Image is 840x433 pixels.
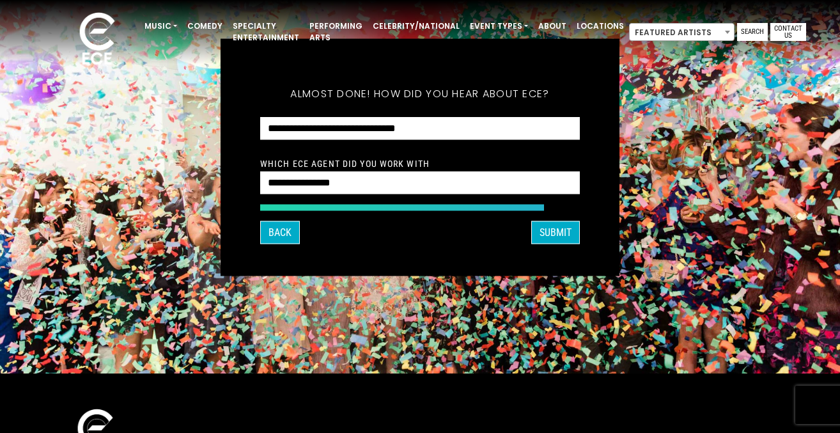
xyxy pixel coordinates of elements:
a: Music [139,15,182,37]
a: Performing Arts [304,15,368,49]
button: Back [260,221,300,244]
a: Contact Us [770,23,806,41]
a: Event Types [465,15,533,37]
img: ece_new_logo_whitev2-1.png [65,9,129,71]
a: Specialty Entertainment [228,15,304,49]
button: SUBMIT [531,221,580,244]
a: Locations [572,15,629,37]
h5: Almost done! How did you hear about ECE? [260,70,580,116]
a: Comedy [182,15,228,37]
a: Celebrity/National [368,15,465,37]
span: Featured Artists [629,23,735,41]
a: Search [737,23,768,41]
select: How did you hear about ECE [260,116,580,140]
span: Featured Artists [630,24,734,42]
label: Which ECE Agent Did You Work With [260,157,430,169]
a: About [533,15,572,37]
